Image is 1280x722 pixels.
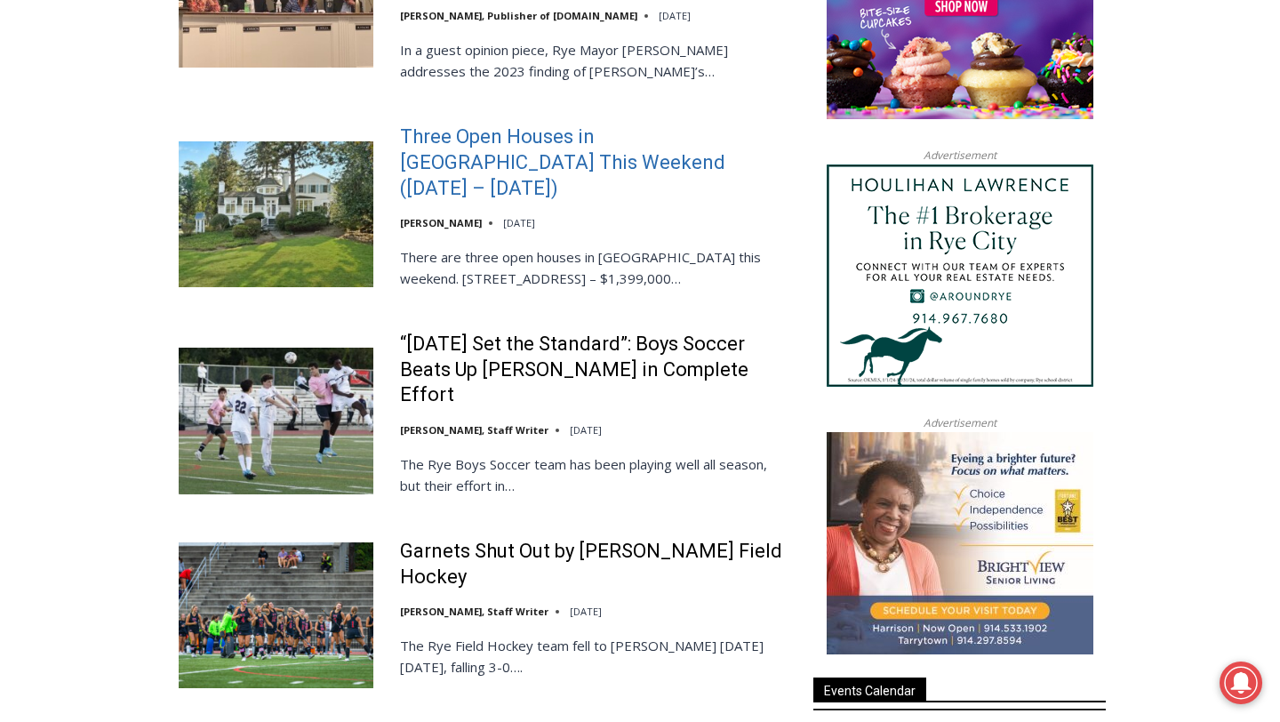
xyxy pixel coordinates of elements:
[400,39,790,82] p: In a guest opinion piece, Rye Mayor [PERSON_NAME] addresses the 2023 finding of [PERSON_NAME]’s…
[570,605,602,618] time: [DATE]
[827,432,1093,654] img: Brightview Senior Living
[400,124,790,201] a: Three Open Houses in [GEOGRAPHIC_DATA] This Weekend ([DATE] – [DATE])
[906,414,1014,431] span: Advertisement
[570,423,602,437] time: [DATE]
[400,246,790,289] p: There are three open houses in [GEOGRAPHIC_DATA] this weekend. [STREET_ADDRESS] – $1,399,000…
[400,9,637,22] a: [PERSON_NAME], Publisher of [DOMAIN_NAME]
[179,542,373,688] img: Garnets Shut Out by Horace Greeley Field Hockey
[813,678,926,702] span: Events Calendar
[400,635,790,678] p: The Rye Field Hockey team fell to [PERSON_NAME] [DATE][DATE], falling 3-0….
[906,147,1014,164] span: Advertisement
[659,9,691,22] time: [DATE]
[449,1,840,172] div: "The first chef I interviewed talked about coming to [GEOGRAPHIC_DATA] from [GEOGRAPHIC_DATA] in ...
[400,539,790,590] a: Garnets Shut Out by [PERSON_NAME] Field Hockey
[400,332,790,408] a: “[DATE] Set the Standard”: Boys Soccer Beats Up [PERSON_NAME] in Complete Effort
[503,216,535,229] time: [DATE]
[827,164,1093,387] img: Houlihan Lawrence The #1 Brokerage in Rye City
[400,605,548,618] a: [PERSON_NAME], Staff Writer
[400,423,548,437] a: [PERSON_NAME], Staff Writer
[400,453,790,496] p: The Rye Boys Soccer team has been playing well all season, but their effort in…
[428,172,861,221] a: Intern @ [DOMAIN_NAME]
[179,348,373,493] img: “Today Set the Standard”: Boys Soccer Beats Up Pelham in Complete Effort
[400,216,482,229] a: [PERSON_NAME]
[465,177,824,217] span: Intern @ [DOMAIN_NAME]
[179,141,373,287] img: Three Open Houses in Rye This Weekend (October 11 – 12)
